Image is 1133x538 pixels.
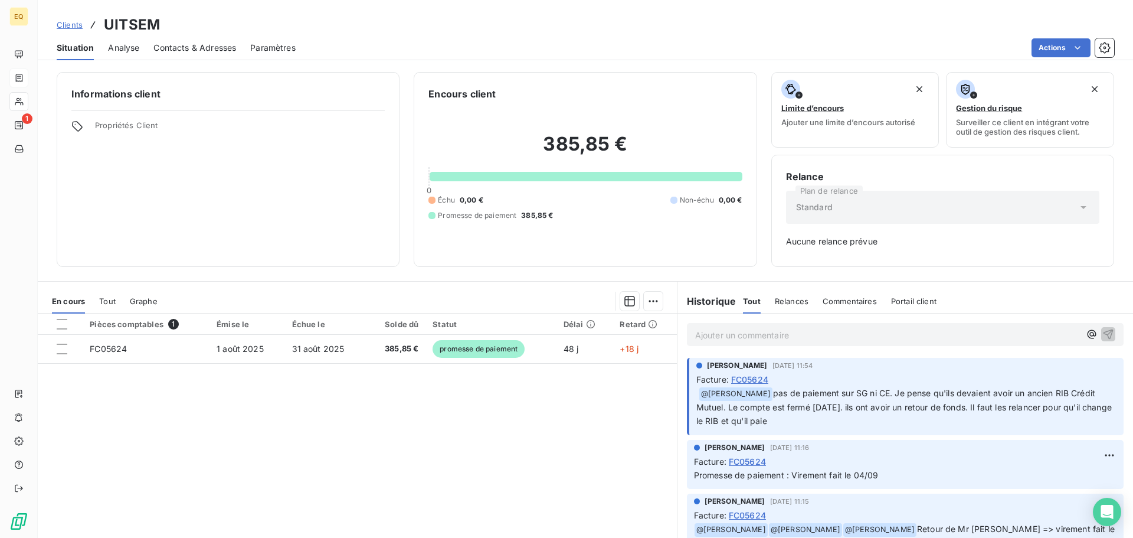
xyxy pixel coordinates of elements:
span: Tout [743,296,761,306]
div: Statut [433,319,549,329]
button: Actions [1032,38,1091,57]
span: Facture : [694,509,726,521]
span: 1 [168,319,179,330]
span: Échu [438,195,455,206]
div: EQ [9,7,28,26]
span: Relances [775,296,808,306]
span: 31 août 2025 [292,344,345,354]
span: [DATE] 11:54 [772,362,813,369]
div: Open Intercom Messenger [1093,498,1121,526]
span: Gestion du risque [956,103,1022,113]
h6: Encours client [428,87,496,101]
span: [PERSON_NAME] [707,360,768,371]
span: Clients [57,20,83,30]
span: Situation [57,42,94,54]
span: FC05624 [729,455,766,468]
span: Aucune relance prévue [786,236,1099,247]
span: Surveiller ce client en intégrant votre outil de gestion des risques client. [956,118,1104,136]
span: @ [PERSON_NAME] [699,387,772,401]
span: Promesse de paiement : Virement fait le 04/09 [694,470,879,480]
div: Délai [564,319,606,329]
h6: Historique [677,294,736,308]
div: Échue le [292,319,360,329]
button: Limite d’encoursAjouter une limite d’encours autorisé [771,72,939,148]
span: Limite d’encours [781,103,844,113]
span: 385,85 € [521,210,553,221]
span: Facture : [696,373,729,386]
button: Gestion du risqueSurveiller ce client en intégrant votre outil de gestion des risques client. [946,72,1114,148]
span: @ [PERSON_NAME] [843,523,916,537]
img: Logo LeanPay [9,512,28,531]
span: pas de paiement sur SG ni CE. Je pense qu'ils devaient avoir un ancien RIB Crédit Mutuel. Le comp... [696,388,1114,426]
span: Portail client [891,296,936,306]
span: 0 [427,185,431,195]
span: [DATE] 11:16 [770,444,810,451]
span: promesse de paiement [433,340,525,358]
span: Standard [796,201,833,213]
span: 1 [22,113,32,124]
span: Facture : [694,455,726,468]
span: Non-échu [680,195,714,206]
span: Promesse de paiement [438,210,516,221]
span: En cours [52,296,85,306]
h3: UITSEM [104,14,160,35]
h2: 385,85 € [428,132,742,168]
span: Analyse [108,42,139,54]
span: [DATE] 11:15 [770,498,810,505]
span: 1 août 2025 [217,344,264,354]
span: 48 j [564,344,579,354]
a: Clients [57,19,83,31]
span: FC05624 [90,344,127,354]
span: Tout [99,296,116,306]
span: Commentaires [823,296,877,306]
div: Solde dû [374,319,418,329]
span: Graphe [130,296,158,306]
span: Paramètres [250,42,296,54]
span: Ajouter une limite d’encours autorisé [781,118,915,127]
span: Propriétés Client [95,120,385,137]
h6: Relance [786,169,1099,184]
span: 0,00 € [719,195,742,206]
span: @ [PERSON_NAME] [695,523,768,537]
h6: Informations client [71,87,385,101]
span: 385,85 € [374,343,418,355]
div: Émise le [217,319,278,329]
span: @ [PERSON_NAME] [769,523,842,537]
span: Contacts & Adresses [153,42,236,54]
span: [PERSON_NAME] [705,442,765,453]
span: FC05624 [729,509,766,521]
span: FC05624 [731,373,768,386]
span: +18 j [620,344,638,354]
div: Pièces comptables [90,319,202,330]
div: Retard [620,319,669,329]
span: [PERSON_NAME] [705,496,765,507]
span: 0,00 € [460,195,483,206]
